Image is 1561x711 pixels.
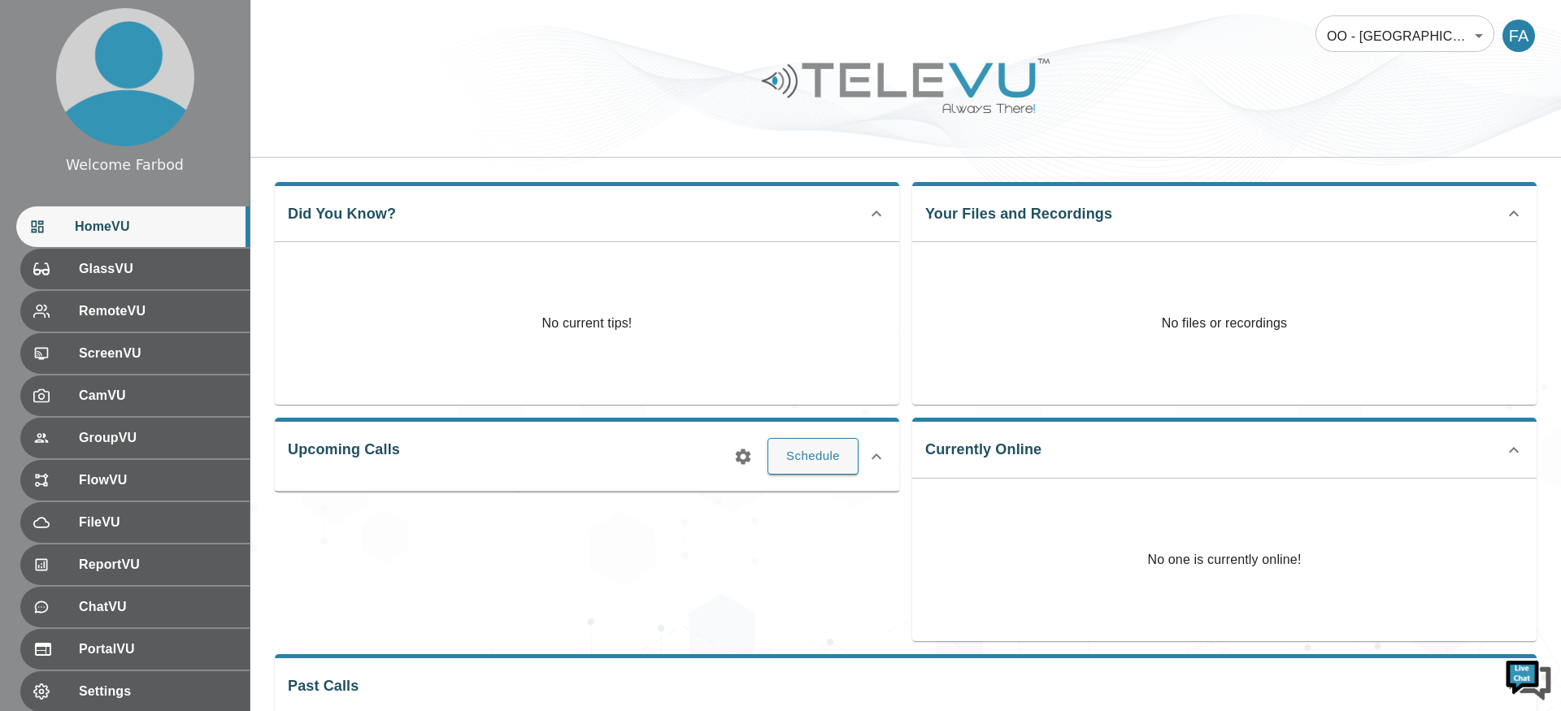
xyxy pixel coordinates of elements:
[79,682,237,701] span: Settings
[542,314,633,333] p: No current tips!
[66,154,184,176] div: Welcome Farbod
[759,52,1052,119] img: Logo
[20,544,250,585] div: ReportVU
[20,587,250,627] div: ChatVU
[79,259,237,279] span: GlassVU
[20,460,250,501] div: FlowVU
[79,344,237,363] span: ScreenVU
[16,206,250,247] div: HomeVU
[20,418,250,458] div: GroupVU
[79,386,237,405] span: CamVU
[1147,479,1301,641] p: No one is currently online!
[1315,13,1494,59] div: OO - [GEOGRAPHIC_DATA] - [PERSON_NAME] [MTRP]
[20,502,250,543] div: FileVU
[1504,654,1553,703] img: Chat Widget
[767,438,859,474] button: Schedule
[912,242,1537,405] p: No files or recordings
[20,333,250,374] div: ScreenVU
[79,513,237,532] span: FileVU
[79,555,237,574] span: ReportVU
[79,639,237,659] span: PortalVU
[20,249,250,289] div: GlassVU
[1502,20,1535,52] div: FA
[75,217,237,236] span: HomeVU
[56,8,194,146] img: profile.png
[20,375,250,416] div: CamVU
[20,629,250,670] div: PortalVU
[79,428,237,448] span: GroupVU
[20,291,250,332] div: RemoteVU
[79,301,237,321] span: RemoteVU
[79,597,237,617] span: ChatVU
[79,470,237,490] span: FlowVU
